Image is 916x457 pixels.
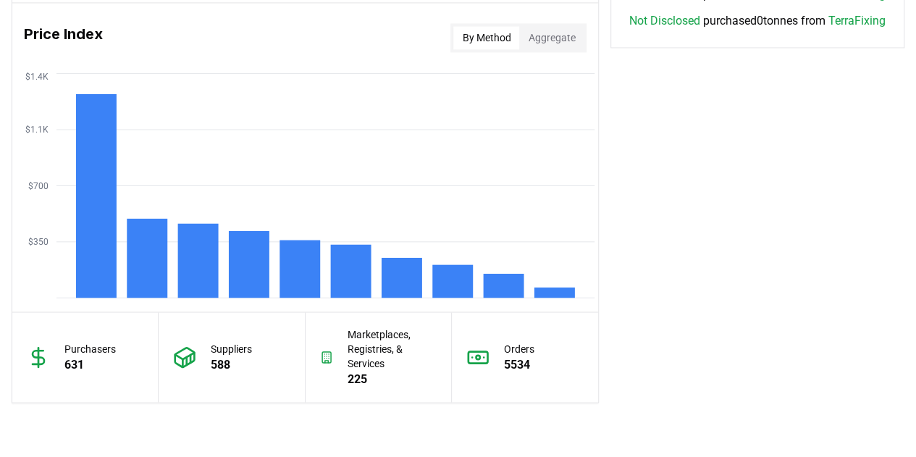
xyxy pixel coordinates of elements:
[504,356,534,373] p: 5534
[453,26,519,49] button: By Method
[348,370,437,387] p: 225
[629,12,699,30] a: Not Disclosed
[25,71,49,81] tspan: $1.4K
[629,12,885,30] span: purchased 0 tonnes from
[24,23,103,52] h3: Price Index
[828,12,885,30] a: TerraFixing
[211,356,252,373] p: 588
[504,341,534,356] p: Orders
[211,341,252,356] p: Suppliers
[519,26,584,49] button: Aggregate
[64,341,116,356] p: Purchasers
[64,356,116,373] p: 631
[348,327,437,370] p: Marketplaces, Registries, & Services
[25,125,49,135] tspan: $1.1K
[28,180,49,190] tspan: $700
[28,237,49,247] tspan: $350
